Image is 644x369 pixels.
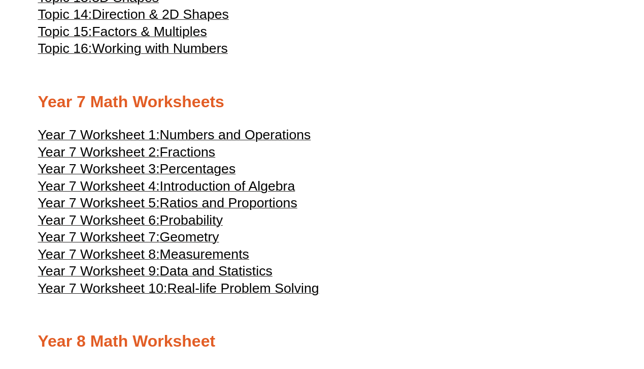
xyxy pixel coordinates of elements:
span: Factors & Multiples [92,24,207,39]
a: Year 7 Worksheet 3:Percentages [38,166,236,176]
span: Topic 14: [38,7,92,22]
h2: Year 8 Math Worksheet [38,331,606,352]
span: Percentages [160,161,236,176]
span: Measurements [160,247,249,262]
span: Direction & 2D Shapes [92,7,229,22]
a: Year 7 Worksheet 5:Ratios and Proportions [38,200,297,210]
span: Fractions [160,144,216,160]
span: Introduction of Algebra [160,178,295,194]
a: Topic 14:Direction & 2D Shapes [38,11,229,21]
span: Year 7 Worksheet 6: [38,212,160,228]
span: Numbers and Operations [160,127,311,142]
a: Year 7 Worksheet 8:Measurements [38,251,249,261]
a: Topic 16:Working with Numbers [38,45,228,55]
span: Year 7 Worksheet 3: [38,161,160,176]
a: Year 7 Worksheet 6:Probability [38,217,223,227]
a: Topic 15:Factors & Multiples [38,28,207,39]
a: Year 7 Worksheet 4:Introduction of Algebra [38,183,295,193]
span: Topic 16: [38,41,92,56]
iframe: Chat Widget [470,254,644,369]
span: Ratios and Proportions [160,195,297,210]
span: Year 7 Worksheet 9: [38,263,160,279]
span: Year 7 Worksheet 1: [38,127,160,142]
a: Year 7 Worksheet 2:Fractions [38,149,216,159]
span: Year 7 Worksheet 5: [38,195,160,210]
span: Year 7 Worksheet 4: [38,178,160,194]
span: Topic 15: [38,24,92,39]
span: Year 7 Worksheet 10: [38,281,167,296]
a: Year 7 Worksheet 9:Data and Statistics [38,268,273,278]
span: Working with Numbers [92,41,228,56]
a: Year 7 Worksheet 7:Geometry [38,234,219,244]
a: Year 7 Worksheet 1:Numbers and Operations [38,132,311,142]
span: Data and Statistics [160,263,273,279]
span: Year 7 Worksheet 8: [38,247,160,262]
span: Year 7 Worksheet 7: [38,229,160,244]
span: Real-life Problem Solving [167,281,319,296]
span: Year 7 Worksheet 2: [38,144,160,160]
span: Probability [160,212,223,228]
h2: Year 7 Math Worksheets [38,91,606,113]
a: Year 7 Worksheet 10:Real-life Problem Solving [38,285,319,295]
span: Geometry [160,229,219,244]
